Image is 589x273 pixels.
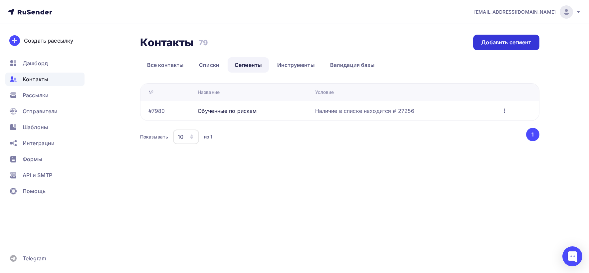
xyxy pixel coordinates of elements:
ul: Pagination [525,128,539,141]
div: Добавить сегмент [481,39,531,46]
button: Go to page 1 [526,128,539,141]
a: Шаблоны [5,121,85,134]
h2: Контакты [140,36,194,49]
div: Условие [315,89,334,96]
span: Помощь [23,187,46,195]
button: 10 [173,129,199,144]
span: Шаблоны [23,123,48,131]
a: Формы [5,152,85,166]
span: [EMAIL_ADDRESS][DOMAIN_NAME] [474,9,556,15]
span: Рассылки [23,91,49,99]
span: Формы [23,155,42,163]
a: Инструменты [270,57,322,73]
a: Все контакты [140,57,191,73]
a: Дашборд [5,57,85,70]
a: Списки [192,57,226,73]
div: #7980 [148,107,165,115]
div: № [148,89,153,96]
span: Контакты [23,75,48,83]
h3: 79 [199,38,208,47]
a: [EMAIL_ADDRESS][DOMAIN_NAME] [474,5,581,19]
span: Дашборд [23,59,48,67]
span: Интеграции [23,139,55,147]
div: Создать рассылку [24,37,73,45]
span: API и SMTP [23,171,52,179]
a: Отправители [5,105,85,118]
a: Сегменты [228,57,269,73]
a: Валидация базы [323,57,382,73]
div: Обученные по рискам [198,107,257,115]
div: Наличие в списке находится # 27256 [315,107,415,115]
span: Отправители [23,107,58,115]
a: Рассылки [5,89,85,102]
div: Название [198,89,220,96]
a: Контакты [5,73,85,86]
div: Показывать [140,134,168,140]
span: Telegram [23,254,46,262]
div: из 1 [204,134,213,140]
div: 10 [178,133,183,141]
